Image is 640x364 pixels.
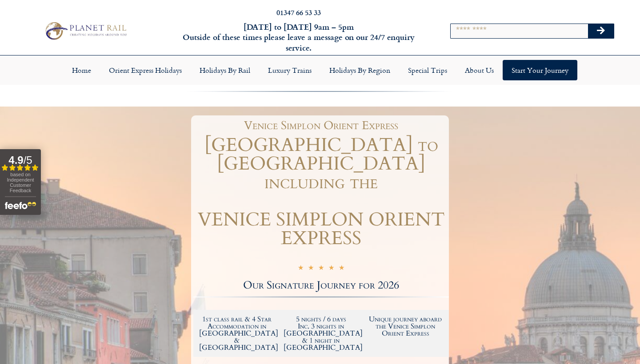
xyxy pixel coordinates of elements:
h2: Unique journey aboard the Venice Simplon Orient Express [368,316,443,337]
a: Luxury Trains [259,60,320,80]
button: Search [588,24,614,38]
i: ☆ [328,264,334,274]
a: 01347 66 53 33 [276,7,321,17]
h2: Our Signature Journey for 2026 [193,280,449,291]
h2: 1st class rail & 4 Star Accommodation in [GEOGRAPHIC_DATA] & [GEOGRAPHIC_DATA] [199,316,275,351]
a: Start your Journey [503,60,577,80]
h6: [DATE] to [DATE] 9am – 5pm Outside of these times please leave a message on our 24/7 enquiry serv... [173,22,424,53]
i: ☆ [318,264,324,274]
div: 5/5 [298,262,344,274]
a: About Us [456,60,503,80]
h1: Venice Simplon Orient Express [198,120,444,131]
nav: Menu [4,60,636,80]
a: Holidays by Region [320,60,399,80]
img: Planet Rail Train Holidays Logo [42,20,129,41]
h2: 5 nights / 6 days Inc. 3 nights in [GEOGRAPHIC_DATA] & 1 night in [GEOGRAPHIC_DATA] [284,316,359,351]
a: Special Trips [399,60,456,80]
i: ☆ [339,264,344,274]
i: ☆ [308,264,314,274]
h1: [GEOGRAPHIC_DATA] to [GEOGRAPHIC_DATA] including the VENICE SIMPLON ORIENT EXPRESS [193,136,449,248]
a: Home [63,60,100,80]
a: Holidays by Rail [191,60,259,80]
i: ☆ [298,264,304,274]
a: Orient Express Holidays [100,60,191,80]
